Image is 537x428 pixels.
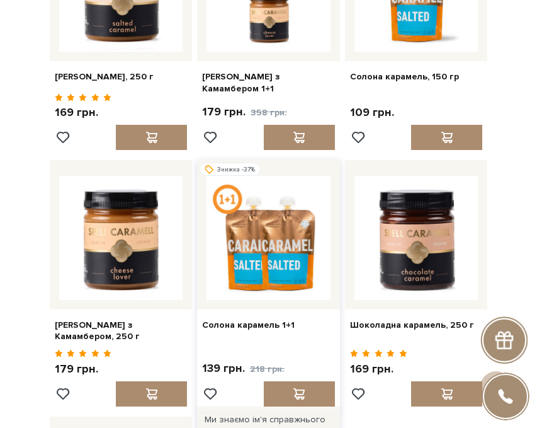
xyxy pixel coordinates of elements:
[206,176,331,300] img: Солона карамель 1+1
[55,71,188,83] a: [PERSON_NAME], 250 г
[350,320,483,331] a: Шоколадна карамель, 250 г
[350,362,407,376] p: 169 грн.
[350,105,394,120] p: 109 грн.
[202,320,335,331] a: Солона карамель 1+1
[251,107,287,118] span: 358 грн.
[202,361,285,376] p: 139 грн.
[55,362,112,376] p: 179 грн.
[55,320,188,342] a: [PERSON_NAME] з Камамбером, 250 г
[350,71,483,83] a: Солона карамель, 150 гр
[55,105,112,120] p: 169 грн.
[202,105,287,120] p: 179 грн.
[250,364,285,374] span: 218 грн.
[202,71,335,94] a: [PERSON_NAME] з Камамбером 1+1
[200,163,261,176] div: Знижка -37%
